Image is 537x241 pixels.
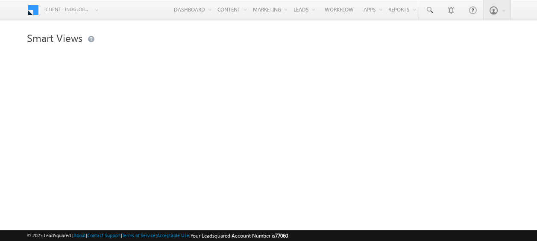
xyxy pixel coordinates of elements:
[122,232,156,238] a: Terms of Service
[157,232,189,238] a: Acceptable Use
[275,232,288,239] span: 77060
[27,31,82,44] span: Smart Views
[191,232,288,239] span: Your Leadsquared Account Number is
[87,232,121,238] a: Contact Support
[46,5,91,14] span: Client - indglobal1 (77060)
[27,232,288,240] span: © 2025 LeadSquared | | | | |
[73,232,86,238] a: About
